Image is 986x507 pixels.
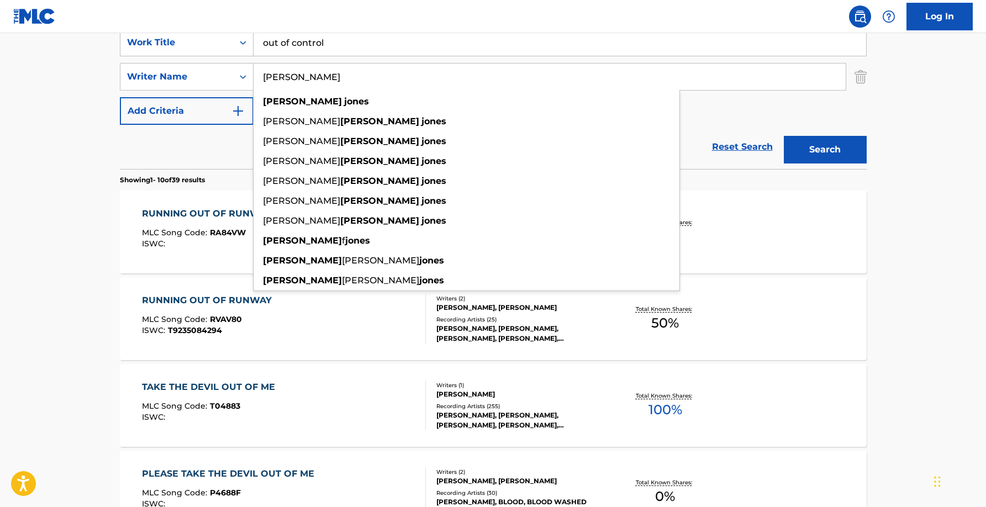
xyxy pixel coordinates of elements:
[636,478,695,487] p: Total Known Shares:
[651,313,679,333] span: 50 %
[436,324,603,344] div: [PERSON_NAME], [PERSON_NAME], [PERSON_NAME], [PERSON_NAME], [PERSON_NAME], [PERSON_NAME]
[421,176,446,186] strong: jones
[342,255,419,266] span: [PERSON_NAME]
[882,10,895,23] img: help
[120,175,205,185] p: Showing 1 - 10 of 39 results
[142,228,210,237] span: MLC Song Code :
[120,97,254,125] button: Add Criteria
[931,454,986,507] iframe: Chat Widget
[436,468,603,476] div: Writers ( 2 )
[419,275,444,286] strong: jones
[421,136,446,146] strong: jones
[934,465,941,498] div: Drag
[263,235,342,246] strong: [PERSON_NAME]
[436,410,603,430] div: [PERSON_NAME], [PERSON_NAME], [PERSON_NAME], [PERSON_NAME], [PERSON_NAME], [PERSON_NAME]
[210,401,240,411] span: T04883
[436,303,603,313] div: [PERSON_NAME], [PERSON_NAME]
[142,239,168,249] span: ISWC :
[340,215,419,226] strong: [PERSON_NAME]
[706,135,778,159] a: Reset Search
[344,96,369,107] strong: jones
[636,392,695,400] p: Total Known Shares:
[142,325,168,335] span: ISWC :
[436,294,603,303] div: Writers ( 2 )
[231,104,245,118] img: 9d2ae6d4665cec9f34b9.svg
[210,228,246,237] span: RA84VW
[263,215,340,226] span: [PERSON_NAME]
[436,315,603,324] div: Recording Artists ( 25 )
[142,314,210,324] span: MLC Song Code :
[849,6,871,28] a: Public Search
[142,401,210,411] span: MLC Song Code :
[13,8,56,24] img: MLC Logo
[142,488,210,498] span: MLC Song Code :
[340,196,419,206] strong: [PERSON_NAME]
[142,381,281,394] div: TAKE THE DEVIL OUT OF ME
[655,487,675,506] span: 0 %
[120,29,867,169] form: Search Form
[210,314,242,324] span: RVAV80
[636,305,695,313] p: Total Known Shares:
[263,275,342,286] strong: [PERSON_NAME]
[436,402,603,410] div: Recording Artists ( 255 )
[142,467,320,480] div: PLEASE TAKE THE DEVIL OUT OF ME
[142,412,168,422] span: ISWC :
[436,489,603,497] div: Recording Artists ( 30 )
[263,136,340,146] span: [PERSON_NAME]
[142,207,277,220] div: RUNNING OUT OF RUNWAY
[263,116,340,126] span: [PERSON_NAME]
[342,235,345,246] span: f
[340,176,419,186] strong: [PERSON_NAME]
[878,6,900,28] div: Help
[263,255,342,266] strong: [PERSON_NAME]
[648,400,682,420] span: 100 %
[906,3,973,30] a: Log In
[419,255,444,266] strong: jones
[120,191,867,273] a: RUNNING OUT OF RUNWAYMLC Song Code:RA84VWISWC:Writers (2)[PERSON_NAME] [PERSON_NAME], [PERSON_NAM...
[421,116,446,126] strong: jones
[127,70,226,83] div: Writer Name
[421,196,446,206] strong: jones
[436,476,603,486] div: [PERSON_NAME], [PERSON_NAME]
[855,63,867,91] img: Delete Criterion
[120,364,867,447] a: TAKE THE DEVIL OUT OF MEMLC Song Code:T04883ISWC:Writers (1)[PERSON_NAME]Recording Artists (255)[...
[436,389,603,399] div: [PERSON_NAME]
[168,325,222,335] span: T9235084294
[421,215,446,226] strong: jones
[853,10,867,23] img: search
[345,235,370,246] strong: jones
[263,156,340,166] span: [PERSON_NAME]
[263,196,340,206] span: [PERSON_NAME]
[127,36,226,49] div: Work Title
[120,277,867,360] a: RUNNING OUT OF RUNWAYMLC Song Code:RVAV80ISWC:T9235084294Writers (2)[PERSON_NAME], [PERSON_NAME]R...
[784,136,867,163] button: Search
[210,488,241,498] span: P4688F
[340,136,419,146] strong: [PERSON_NAME]
[263,96,342,107] strong: [PERSON_NAME]
[436,381,603,389] div: Writers ( 1 )
[142,294,277,307] div: RUNNING OUT OF RUNWAY
[340,156,419,166] strong: [PERSON_NAME]
[421,156,446,166] strong: jones
[342,275,419,286] span: [PERSON_NAME]
[263,176,340,186] span: [PERSON_NAME]
[340,116,419,126] strong: [PERSON_NAME]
